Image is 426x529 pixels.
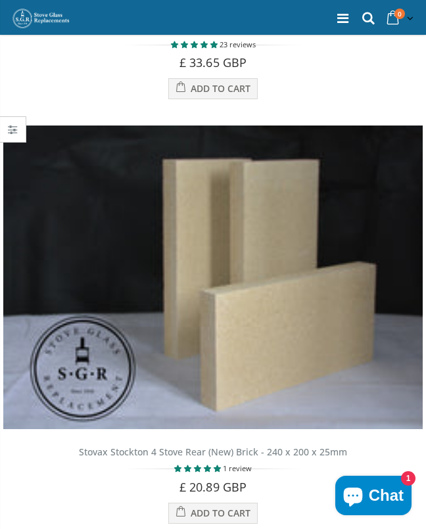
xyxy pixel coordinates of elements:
span: Add to Cart [191,507,250,519]
span: 23 reviews [220,39,256,49]
span: Add to Cart [191,82,250,95]
img: Stove Glass Replacement [12,8,71,29]
span: 1 review [223,463,252,473]
span: 5.00 stars [171,39,220,49]
img: Stovax Stockton 4 Stove Rear (New) Brick [3,126,423,429]
inbox-online-store-chat: Shopify online store chat [331,476,415,518]
span: 5.00 stars [174,463,223,473]
a: Stovax Stockton 4 Stove Rear (New) Brick - 240 x 200 x 25mm [79,446,347,458]
a: 0 [383,6,416,32]
button: Add to Cart [168,503,257,524]
a: Menu [337,9,348,27]
span: £ 33.65 GBP [179,55,247,70]
span: £ 20.89 GBP [179,479,247,495]
button: Add to Cart [168,78,257,99]
span: 0 [394,9,405,19]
